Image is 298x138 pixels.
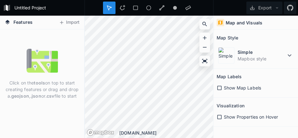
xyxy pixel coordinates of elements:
button: Export [246,2,282,14]
strong: .geojson [10,93,29,99]
strong: .json [30,93,41,99]
a: Mapbox logo [87,129,114,136]
img: empty [27,45,58,76]
span: Show Map Labels [224,84,261,91]
strong: tools [34,80,45,85]
button: Import [56,18,83,28]
dd: Mapbox style [238,55,286,62]
h2: Visualization [217,101,244,110]
span: Show Properties on Hover [224,114,278,120]
dt: Simple [238,49,286,55]
h2: Map Style [217,33,238,43]
h2: Map Labels [217,72,242,81]
p: Click on the on top to start creating features or drag and drop a , or file to start [5,79,80,99]
strong: .csv [45,93,54,99]
div: [DOMAIN_NAME] [119,130,213,136]
h4: Map and Visuals [226,19,262,26]
img: Simple [218,47,234,64]
span: Features [13,19,33,25]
